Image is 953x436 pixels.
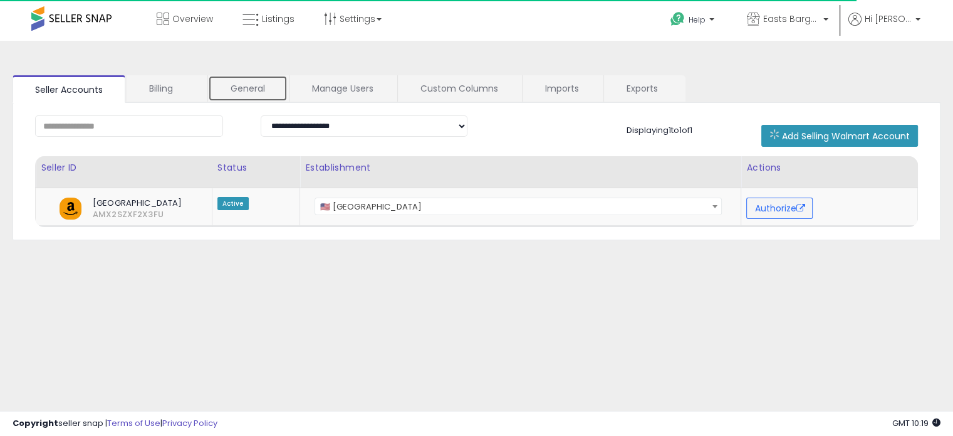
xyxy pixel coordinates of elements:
span: 2025-08-11 10:19 GMT [892,417,940,429]
div: Establishment [305,161,736,174]
div: Seller ID [41,161,207,174]
button: Add Selling Walmart Account [761,125,918,147]
a: Privacy Policy [162,417,217,429]
div: seller snap | | [13,418,217,430]
span: 🇺🇸 United States [315,198,721,216]
strong: Copyright [13,417,58,429]
a: Manage Users [289,75,396,102]
i: Get Help [670,11,685,27]
span: Hi [PERSON_NAME] [865,13,912,25]
div: Status [217,161,295,174]
span: Easts Bargains [763,13,820,25]
a: General [208,75,288,102]
span: 🇺🇸 United States [315,198,722,215]
img: amazon.png [60,198,81,220]
a: Seller Accounts [13,75,125,103]
span: Active [217,197,249,210]
button: Authorize [746,198,813,219]
a: Help [660,2,727,41]
a: Terms of Use [107,417,160,429]
span: [GEOGRAPHIC_DATA] [83,198,184,209]
a: Hi [PERSON_NAME] [848,13,920,41]
a: Billing [127,75,206,102]
a: Imports [523,75,602,102]
span: Help [689,14,706,25]
a: Custom Columns [398,75,521,102]
span: Add Selling Walmart Account [782,130,910,142]
span: Overview [172,13,213,25]
div: Actions [746,161,912,174]
a: Exports [604,75,684,102]
span: AMX2SZXF2X3FU [83,209,102,220]
span: Listings [262,13,294,25]
span: Displaying 1 to 1 of 1 [627,124,692,136]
